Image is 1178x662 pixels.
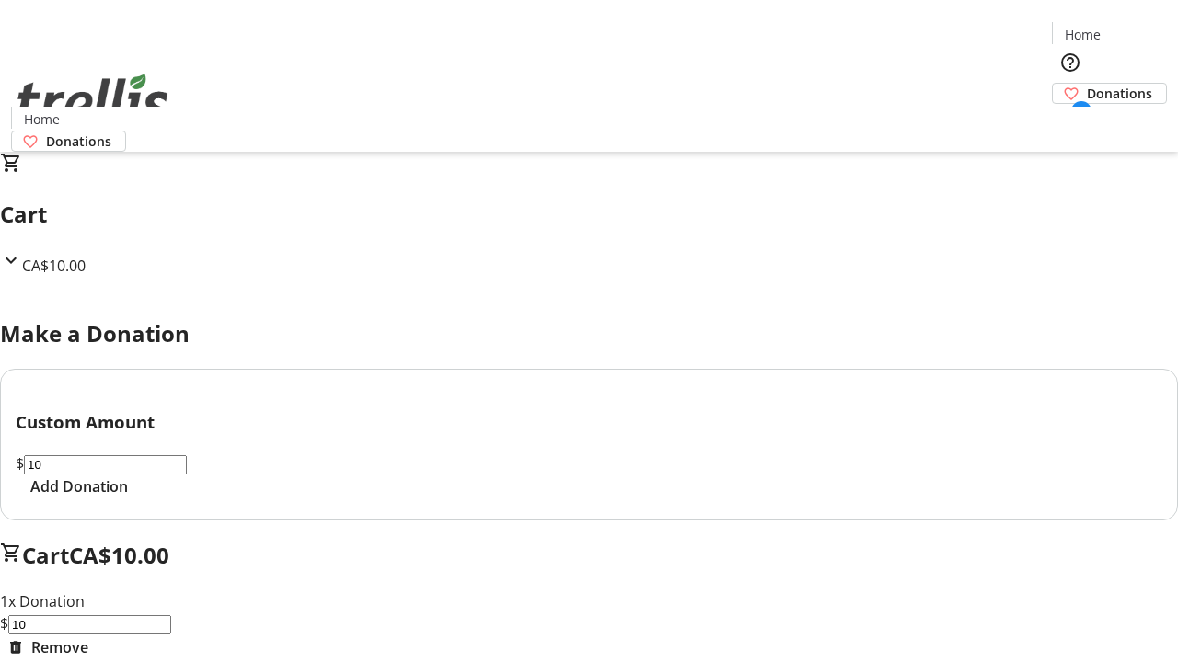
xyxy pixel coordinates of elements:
input: Donation Amount [24,455,187,474]
span: CA$10.00 [69,540,169,570]
button: Add Donation [16,475,143,497]
span: Donations [46,131,111,151]
span: Donations [1087,84,1152,103]
input: Donation Amount [8,615,171,634]
span: $ [16,453,24,474]
a: Donations [11,131,126,152]
span: Home [1065,25,1101,44]
span: CA$10.00 [22,256,86,276]
a: Home [12,109,71,129]
img: Orient E2E Organization jilktz4xHa's Logo [11,53,175,145]
button: Help [1052,44,1089,81]
span: Home [24,109,60,129]
span: Remove [31,636,88,658]
span: Add Donation [30,475,128,497]
a: Donations [1052,83,1167,104]
a: Home [1053,25,1112,44]
button: Cart [1052,104,1089,141]
h3: Custom Amount [16,409,1162,435]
